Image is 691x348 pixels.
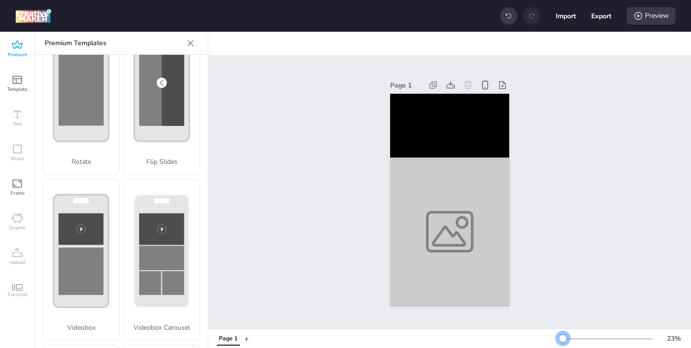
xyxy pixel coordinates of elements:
[43,157,119,167] p: Rotate
[556,6,576,26] button: Import
[11,189,24,197] span: Frame
[9,224,26,232] span: Graphic
[43,323,119,333] p: Videobox
[212,330,244,347] div: Tabs
[219,335,238,343] div: Page 1
[8,51,27,59] span: Premium
[124,323,200,333] p: Videobox Carousel
[124,157,200,167] p: Flip Slides
[7,86,27,93] span: Template
[8,291,27,298] span: Carousel
[591,6,611,26] button: Export
[15,9,51,23] img: logo Creative Maker
[662,334,685,344] div: 23 %
[627,7,676,25] div: Preview
[13,120,22,128] span: Text
[390,80,423,90] div: Page 1
[244,330,249,347] button: +
[10,259,25,266] span: Upload
[45,32,183,55] p: Premium Templates
[11,155,24,162] span: Shape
